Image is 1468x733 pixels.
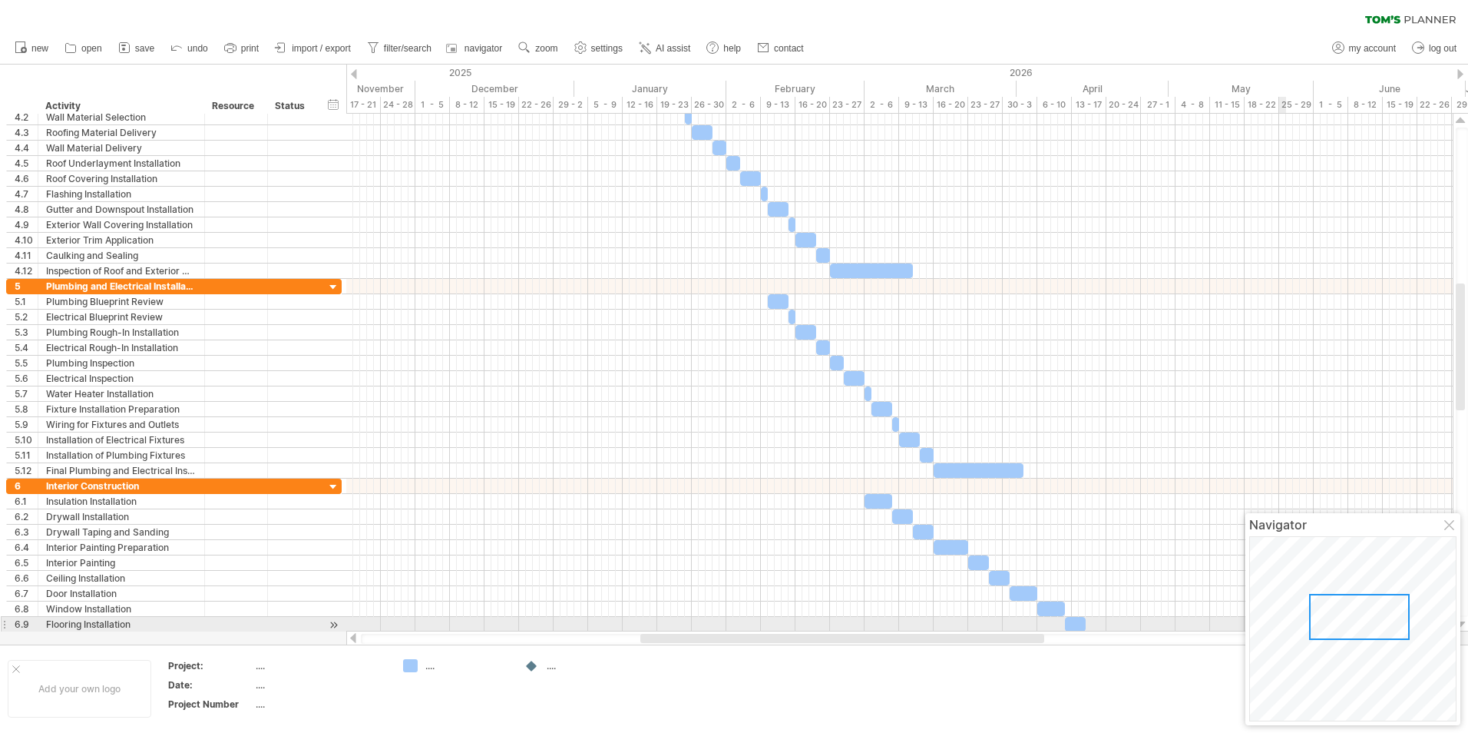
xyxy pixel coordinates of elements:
div: 6.5 [15,556,38,570]
div: 5.4 [15,340,38,355]
div: 15 - 19 [484,97,519,113]
div: 4.4 [15,141,38,155]
div: 4.9 [15,217,38,232]
div: 27 - 1 [1141,97,1175,113]
span: AI assist [656,43,690,54]
div: Final Plumbing and Electrical Inspection [46,463,197,478]
div: Installation of Electrical Fixtures [46,433,197,447]
div: 4.8 [15,202,38,217]
div: June 2026 [1314,81,1466,97]
div: 17 - 21 [346,97,381,113]
div: 23 - 27 [968,97,1003,113]
div: 5.6 [15,371,38,386]
div: 6.3 [15,525,38,539]
div: 5.5 [15,356,38,370]
div: 4.7 [15,187,38,201]
div: Drywall Installation [46,509,197,524]
div: 30 - 3 [1003,97,1037,113]
div: 6.8 [15,602,38,616]
div: 6.2 [15,509,38,524]
a: log out [1408,38,1461,58]
a: import / export [271,38,355,58]
div: 19 - 23 [657,97,692,113]
div: Plumbing Rough-In Installation [46,325,197,340]
a: new [11,38,53,58]
div: Date: [168,678,253,692]
span: my account [1349,43,1396,54]
div: Exterior Wall Covering Installation [46,217,197,232]
a: filter/search [363,38,436,58]
div: 16 - 20 [795,97,830,113]
div: 5 [15,279,38,294]
div: 24 - 28 [381,97,415,113]
div: Interior Painting [46,556,197,570]
div: Electrical Rough-In Installation [46,340,197,355]
div: .... [425,659,509,672]
div: 2 - 6 [865,97,899,113]
a: settings [570,38,627,58]
div: Project Number [168,698,253,711]
div: 29 - 2 [554,97,588,113]
div: Water Heater Installation [46,386,197,401]
div: Plumbing Blueprint Review [46,294,197,309]
div: 22 - 26 [519,97,554,113]
div: 16 - 20 [934,97,968,113]
div: 5.8 [15,402,38,416]
div: 5.9 [15,417,38,432]
div: May 2026 [1169,81,1314,97]
div: Resource [212,98,259,114]
div: Status [275,98,309,114]
div: 23 - 27 [830,97,865,113]
a: print [220,38,263,58]
span: navigator [465,43,502,54]
div: 4.12 [15,264,38,278]
div: Project: [168,659,253,672]
div: 5.2 [15,310,38,324]
div: 11 - 15 [1210,97,1245,113]
div: 6.1 [15,494,38,509]
a: contact [753,38,808,58]
div: Caulking and Sealing [46,248,197,263]
div: 5.1 [15,294,38,309]
div: Plumbing Inspection [46,356,197,370]
div: 5.7 [15,386,38,401]
div: 13 - 17 [1072,97,1106,113]
div: Wiring for Fixtures and Outlets [46,417,197,432]
div: Inspection of Roof and Exterior Walls [46,264,197,278]
div: 4.2 [15,110,38,124]
div: 18 - 22 [1245,97,1279,113]
div: January 2026 [574,81,726,97]
a: my account [1328,38,1400,58]
div: Wall Material Delivery [46,141,197,155]
a: open [61,38,107,58]
div: 5 - 9 [588,97,623,113]
div: Window Installation [46,602,197,616]
div: 25 - 29 [1279,97,1314,113]
span: help [723,43,741,54]
div: Exterior Trim Application [46,233,197,247]
div: April 2026 [1017,81,1169,97]
div: 9 - 13 [899,97,934,113]
div: 1 - 5 [1314,97,1348,113]
span: filter/search [384,43,431,54]
div: .... [256,698,385,711]
div: .... [256,678,385,692]
div: Interior Construction [46,479,197,493]
a: save [114,38,159,58]
div: Electrical Blueprint Review [46,310,197,324]
span: zoom [535,43,557,54]
div: December 2025 [415,81,574,97]
div: Roofing Material Delivery [46,125,197,140]
div: Installation of Plumbing Fixtures [46,448,197,463]
div: 1 - 5 [415,97,450,113]
div: 5.3 [15,325,38,340]
div: 6.9 [15,617,38,632]
div: Insulation Installation [46,494,197,509]
span: log out [1429,43,1456,54]
div: 5.11 [15,448,38,463]
div: 15 - 19 [1383,97,1417,113]
div: .... [256,659,385,672]
div: 26 - 30 [692,97,726,113]
div: Wall Material Selection [46,110,197,124]
a: navigator [444,38,507,58]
